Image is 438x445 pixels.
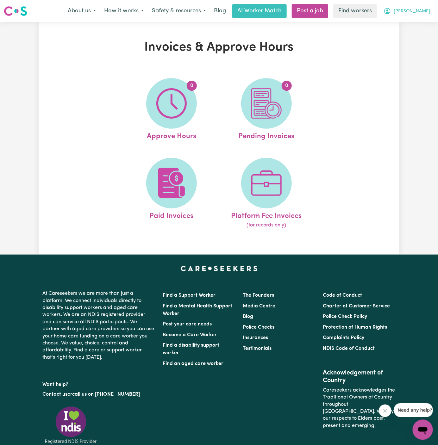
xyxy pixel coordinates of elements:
[221,158,312,229] a: Platform Fee Invoices(for records only)
[163,304,232,316] a: Find a Mental Health Support Worker
[42,287,155,363] p: At Careseekers we are more than just a platform. We connect individuals directly to disability su...
[64,4,100,18] button: About us
[333,4,377,18] a: Find workers
[238,129,294,142] span: Pending Invoices
[221,78,312,142] a: Pending Invoices
[163,322,212,327] a: Post your care needs
[394,8,430,15] span: [PERSON_NAME]
[126,158,217,229] a: Paid Invoices
[243,314,253,319] a: Blog
[187,81,197,91] span: 0
[379,405,391,417] iframe: Close message
[163,361,223,366] a: Find an aged care worker
[243,325,274,330] a: Police Checks
[323,335,365,340] a: Complaints Policy
[323,304,390,309] a: Charter of Customer Service
[323,369,396,384] h2: Acknowledgement of Country
[231,208,302,222] span: Platform Fee Invoices
[4,5,27,17] img: Careseekers logo
[126,78,217,142] a: Approve Hours
[72,392,140,397] a: call us on [PHONE_NUMBER]
[148,4,210,18] button: Safety & resources
[247,221,286,229] span: (for records only)
[243,293,274,298] a: The Founders
[323,384,396,432] p: Careseekers acknowledges the Traditional Owners of Country throughout [GEOGRAPHIC_DATA]. We pay o...
[147,129,196,142] span: Approve Hours
[163,343,219,355] a: Find a disability support worker
[163,332,217,337] a: Become a Care Worker
[323,293,362,298] a: Code of Conduct
[243,304,275,309] a: Media Centre
[282,81,292,91] span: 0
[210,4,230,18] a: Blog
[163,293,216,298] a: Find a Support Worker
[243,335,268,340] a: Insurances
[379,4,434,18] button: My Account
[181,266,258,271] a: Careseekers home page
[232,4,287,18] a: AI Worker Match
[413,420,433,440] iframe: Button to launch messaging window
[292,4,328,18] a: Post a job
[323,325,387,330] a: Protection of Human Rights
[149,208,193,222] span: Paid Invoices
[42,379,155,388] p: Want help?
[100,4,148,18] button: How it works
[103,40,335,55] h1: Invoices & Approve Hours
[243,346,272,351] a: Testimonials
[42,392,67,397] a: Contact us
[323,314,367,319] a: Police Check Policy
[42,388,155,400] p: or
[4,4,27,18] a: Careseekers logo
[394,403,433,417] iframe: Message from company
[42,405,99,445] img: Registered NDIS provider
[323,346,375,351] a: NDIS Code of Conduct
